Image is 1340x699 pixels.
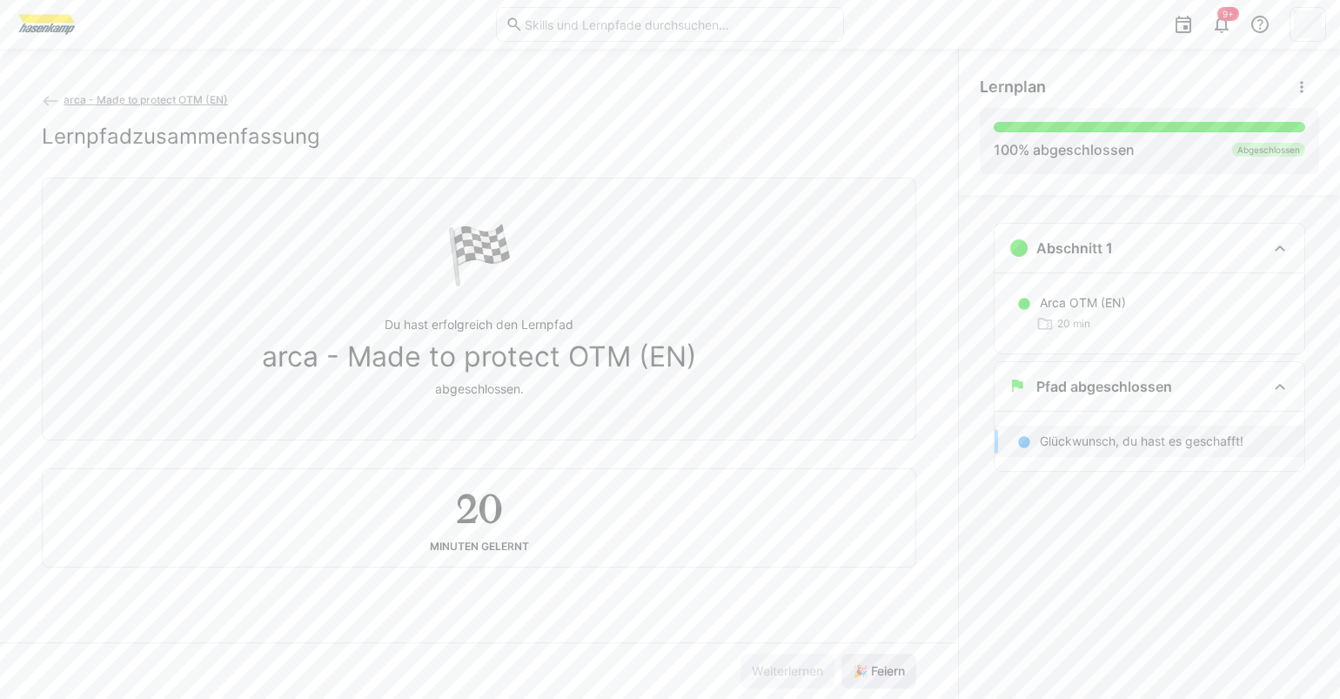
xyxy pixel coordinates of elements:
div: Minuten gelernt [430,541,529,553]
p: Arca OTM (EN) [1040,294,1126,312]
input: Skills und Lernpfade durchsuchen… [523,17,834,32]
h2: 20 [456,483,502,534]
span: Lernplan [980,77,1046,97]
span: 100 [994,141,1018,158]
a: arca - Made to protect OTM (EN) [42,93,228,106]
span: Weiterlernen [749,662,826,680]
button: Weiterlernen [740,654,834,689]
h3: Abschnitt 1 [1036,239,1113,257]
div: 🏁 [445,220,514,288]
span: arca - Made to protect OTM (EN) [262,340,697,373]
h2: Lernpfadzusammenfassung [42,124,320,150]
div: % abgeschlossen [994,139,1135,160]
p: Du hast erfolgreich den Lernpfad abgeschlossen. [262,316,697,398]
span: 20 min [1057,317,1090,331]
span: arca - Made to protect OTM (EN) [64,93,228,106]
h3: Pfad abgeschlossen [1036,378,1172,395]
div: Abgeschlossen [1232,143,1305,157]
span: 9+ [1223,9,1234,19]
p: Glückwunsch, du hast es geschafft! [1040,433,1243,450]
span: 🎉 Feiern [850,662,908,680]
button: 🎉 Feiern [841,654,916,689]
